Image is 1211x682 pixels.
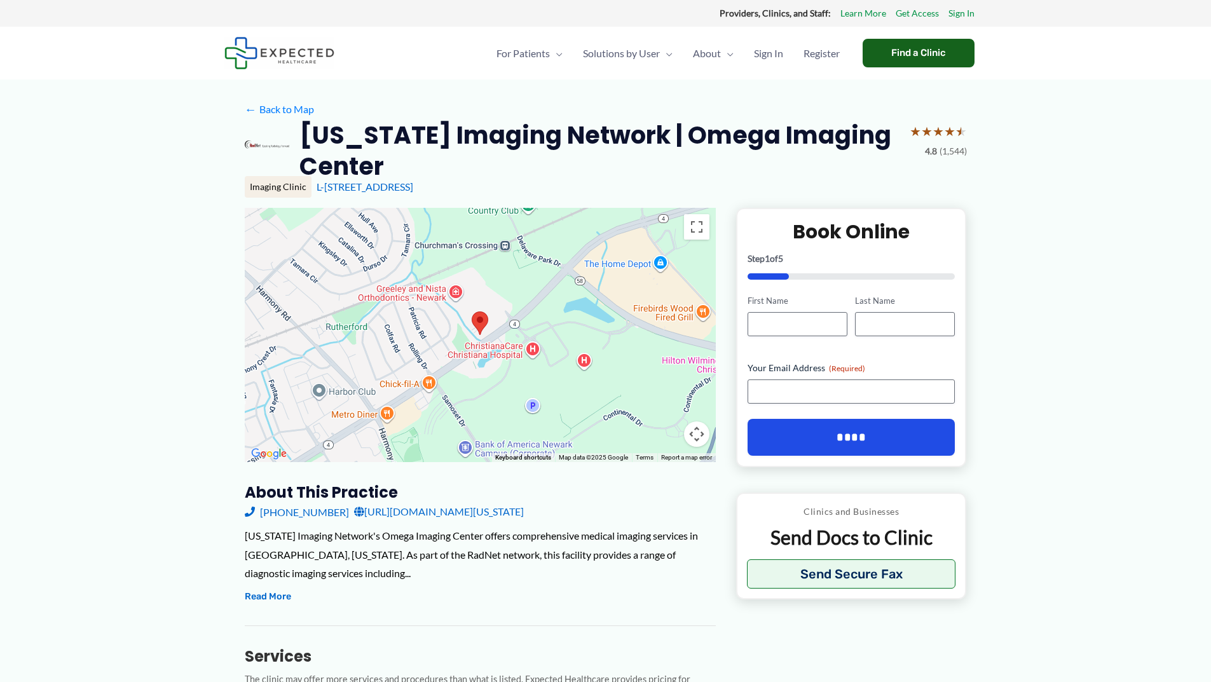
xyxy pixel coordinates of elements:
[495,453,551,462] button: Keyboard shortcuts
[496,31,550,76] span: For Patients
[660,31,673,76] span: Menu Toggle
[583,31,660,76] span: Solutions by User
[245,589,291,604] button: Read More
[224,37,334,69] img: Expected Healthcare Logo - side, dark font, small
[840,5,886,22] a: Learn More
[793,31,850,76] a: Register
[748,219,955,244] h2: Book Online
[299,119,900,182] h2: [US_STATE] Imaging Network | Omega Imaging Center
[955,119,967,143] span: ★
[944,119,955,143] span: ★
[486,31,850,76] nav: Primary Site Navigation
[248,446,290,462] a: Open this area in Google Maps (opens a new window)
[933,119,944,143] span: ★
[921,119,933,143] span: ★
[747,503,956,520] p: Clinics and Businesses
[748,254,955,263] p: Step of
[684,421,709,447] button: Map camera controls
[721,31,734,76] span: Menu Toggle
[684,214,709,240] button: Toggle fullscreen view
[748,295,847,307] label: First Name
[245,526,716,583] div: [US_STATE] Imaging Network's Omega Imaging Center offers comprehensive medical imaging services i...
[804,31,840,76] span: Register
[748,362,955,374] label: Your Email Address
[245,502,349,521] a: [PHONE_NUMBER]
[948,5,975,22] a: Sign In
[720,8,831,18] strong: Providers, Clinics, and Staff:
[573,31,683,76] a: Solutions by UserMenu Toggle
[550,31,563,76] span: Menu Toggle
[636,454,653,461] a: Terms
[245,646,716,666] h3: Services
[245,482,716,502] h3: About this practice
[354,502,524,521] a: [URL][DOMAIN_NAME][US_STATE]
[925,143,937,160] span: 4.8
[778,253,783,264] span: 5
[559,454,628,461] span: Map data ©2025 Google
[829,364,865,373] span: (Required)
[317,181,413,193] a: L-[STREET_ADDRESS]
[245,100,314,119] a: ←Back to Map
[245,176,311,198] div: Imaging Clinic
[896,5,939,22] a: Get Access
[747,559,956,589] button: Send Secure Fax
[910,119,921,143] span: ★
[754,31,783,76] span: Sign In
[863,39,975,67] a: Find a Clinic
[765,253,770,264] span: 1
[245,103,257,115] span: ←
[855,295,955,307] label: Last Name
[661,454,712,461] a: Report a map error
[744,31,793,76] a: Sign In
[683,31,744,76] a: AboutMenu Toggle
[940,143,967,160] span: (1,544)
[248,446,290,462] img: Google
[747,525,956,550] p: Send Docs to Clinic
[486,31,573,76] a: For PatientsMenu Toggle
[693,31,721,76] span: About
